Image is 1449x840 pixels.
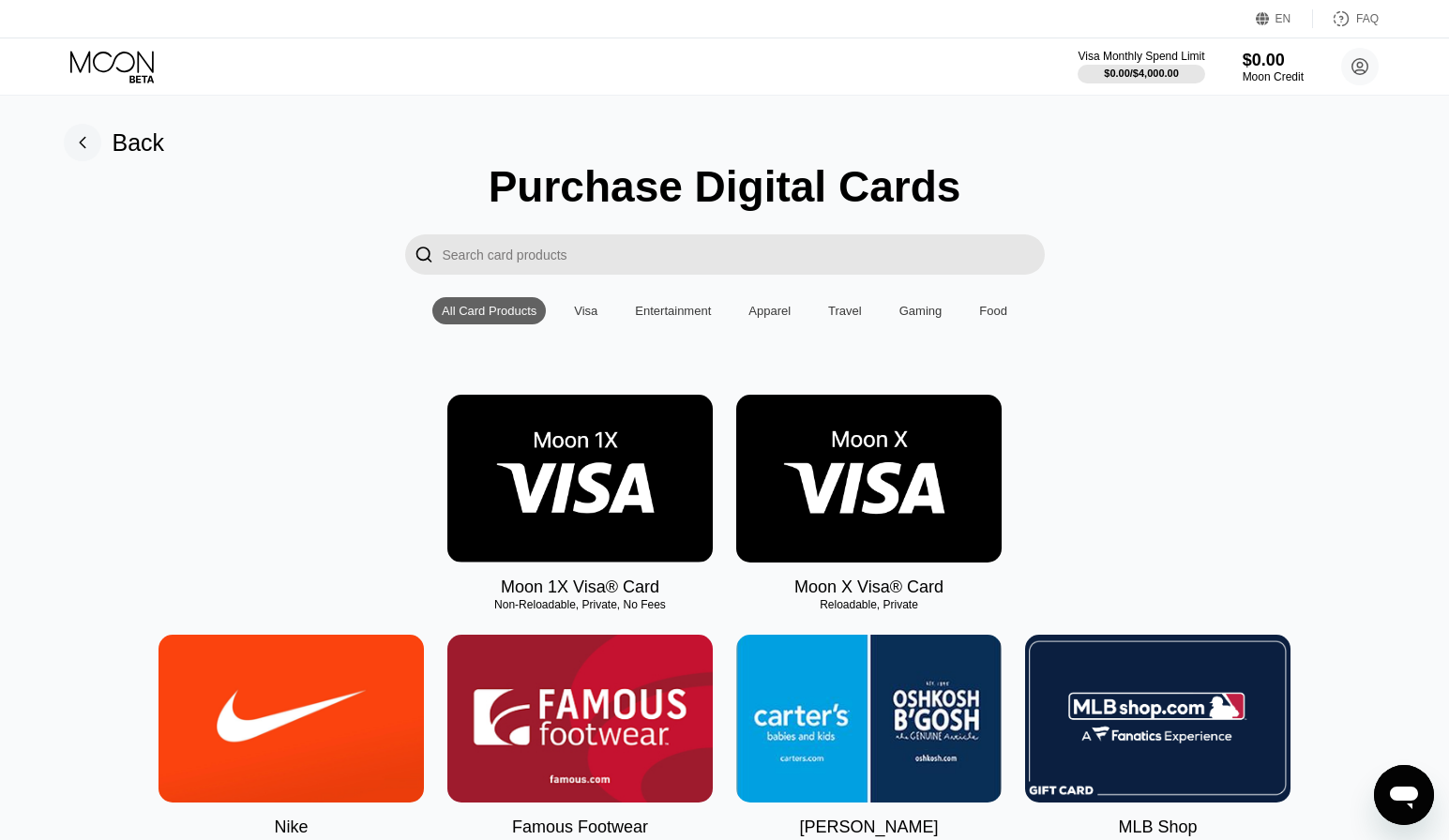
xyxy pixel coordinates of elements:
[113,129,165,157] div: Back
[489,161,961,212] div: Purchase Digital Cards
[405,234,443,275] div: 
[736,598,1002,611] div: Reloadable, Private
[819,297,871,324] div: Travel
[565,297,607,324] div: Visa
[635,304,711,318] div: Entertainment
[1118,817,1197,837] div: MLB Shop
[1078,50,1204,83] div: Visa Monthly Spend Limit$0.00/$4,000.00
[748,304,791,318] div: Apparel
[1256,9,1313,28] div: EN
[1275,12,1291,25] div: EN
[794,577,943,597] div: Moon X Visa® Card
[1243,51,1304,83] div: $0.00Moon Credit
[1243,51,1304,70] div: $0.00
[1104,67,1179,79] div: $0.00 / $4,000.00
[899,304,943,318] div: Gaming
[739,297,800,324] div: Apparel
[799,817,938,837] div: [PERSON_NAME]
[1313,9,1379,28] div: FAQ
[274,817,308,837] div: Nike
[1374,765,1434,825] iframe: Кнопка запуска окна обмена сообщениями
[64,124,165,161] div: Back
[626,297,720,324] div: Entertainment
[512,817,648,837] div: Famous Footwear
[1243,70,1304,83] div: Moon Credit
[415,244,433,265] div: 
[447,598,713,611] div: Non-Reloadable, Private, No Fees
[443,234,1045,275] input: Search card products
[970,297,1017,324] div: Food
[501,577,659,597] div: Moon 1X Visa® Card
[890,297,952,324] div: Gaming
[574,304,597,318] div: Visa
[442,304,536,318] div: All Card Products
[828,304,862,318] div: Travel
[432,297,546,324] div: All Card Products
[1078,50,1204,63] div: Visa Monthly Spend Limit
[979,304,1007,318] div: Food
[1356,12,1379,25] div: FAQ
